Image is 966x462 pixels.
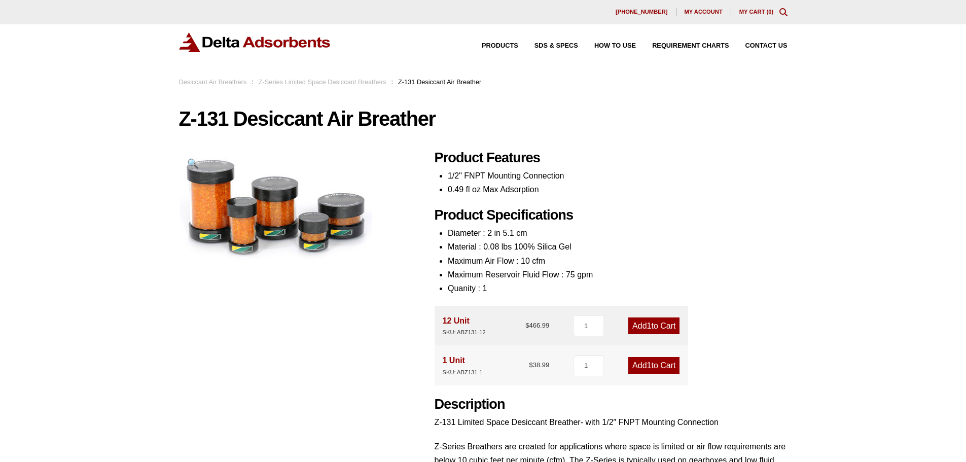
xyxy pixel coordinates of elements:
[443,328,486,337] div: SKU: ABZ131-12
[628,317,679,334] a: Add1to Cart
[466,43,518,49] a: Products
[179,108,788,129] h1: Z-131 Desiccant Air Breather
[745,43,788,49] span: Contact Us
[448,183,788,196] li: 0.49 fl oz Max Adsorption
[525,322,529,329] span: $
[594,43,636,49] span: How to Use
[187,158,199,169] span: 🔍
[252,78,254,86] span: :
[768,9,771,15] span: 0
[259,78,386,86] a: Z-Series Limited Space Desiccant Breathers
[179,150,372,269] img: Z-131 Desiccant Air Breather
[529,361,532,369] span: $
[179,78,247,86] a: Desiccant Air Breathers
[179,32,331,52] img: Delta Adsorbents
[628,357,679,374] a: Add1to Cart
[652,43,729,49] span: Requirement Charts
[391,78,393,86] span: :
[398,78,481,86] span: Z-131 Desiccant Air Breather
[607,8,676,16] a: [PHONE_NUMBER]
[647,322,652,330] span: 1
[448,169,788,183] li: 1/2" FNPT Mounting Connection
[685,9,723,15] span: My account
[435,150,788,166] h2: Product Features
[676,8,731,16] a: My account
[525,322,549,329] bdi: 466.99
[435,415,788,429] p: Z-131 Limited Space Desiccant Breather- with 1/2″ FNPT Mounting Connection
[435,396,788,413] h2: Description
[482,43,518,49] span: Products
[448,240,788,254] li: Material : 0.08 lbs 100% Silica Gel
[647,361,652,370] span: 1
[739,9,774,15] a: My Cart (0)
[435,207,788,224] h2: Product Specifications
[448,226,788,240] li: Diameter : 2 in 5.1 cm
[578,43,636,49] a: How to Use
[779,8,788,16] div: Toggle Modal Content
[729,43,788,49] a: Contact Us
[529,361,549,369] bdi: 38.99
[534,43,578,49] span: SDS & SPECS
[179,150,207,177] a: View full-screen image gallery
[443,353,483,377] div: 1 Unit
[448,281,788,295] li: Quanity : 1
[448,268,788,281] li: Maximum Reservoir Fluid Flow : 75 gpm
[518,43,578,49] a: SDS & SPECS
[448,254,788,268] li: Maximum Air Flow : 10 cfm
[616,9,668,15] span: [PHONE_NUMBER]
[636,43,729,49] a: Requirement Charts
[443,368,483,377] div: SKU: ABZ131-1
[443,314,486,337] div: 12 Unit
